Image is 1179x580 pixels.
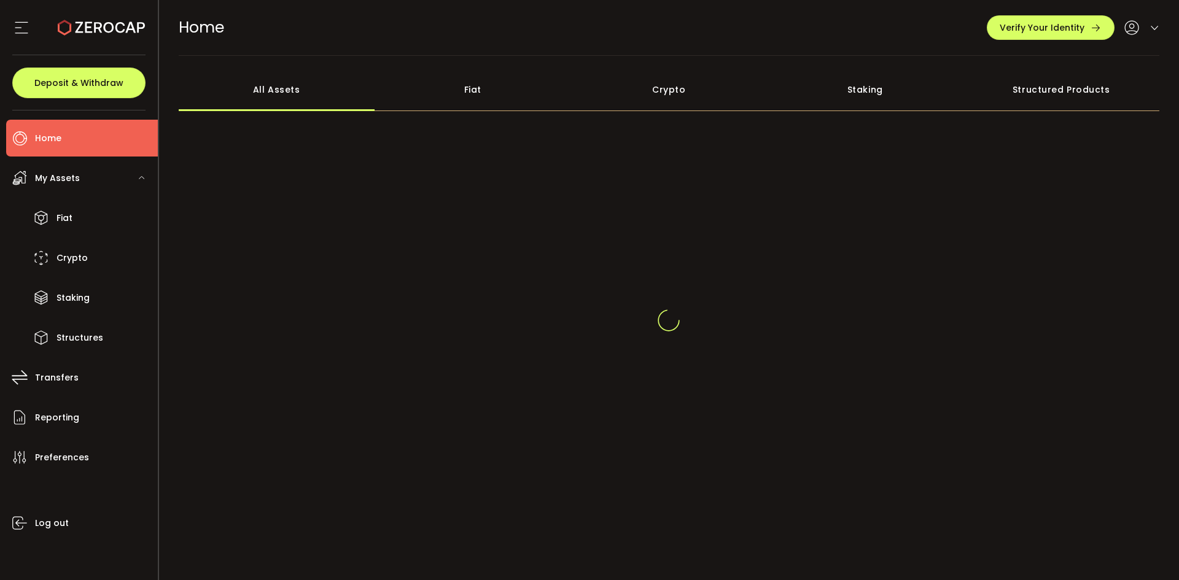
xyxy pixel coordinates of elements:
div: Crypto [571,68,768,111]
span: Reporting [35,409,79,427]
span: Structures [56,329,103,347]
span: Preferences [35,449,89,466]
span: Staking [56,289,90,307]
div: All Assets [179,68,375,111]
button: Verify Your Identity [987,15,1115,40]
span: Crypto [56,249,88,267]
span: Home [179,17,224,38]
div: Staking [767,68,963,111]
span: Transfers [35,369,79,387]
span: Fiat [56,209,72,227]
span: My Assets [35,169,80,187]
span: Home [35,130,61,147]
span: Deposit & Withdraw [34,79,123,87]
button: Deposit & Withdraw [12,68,146,98]
div: Fiat [375,68,571,111]
span: Verify Your Identity [1000,23,1084,32]
div: Structured Products [963,68,1160,111]
span: Log out [35,514,69,532]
